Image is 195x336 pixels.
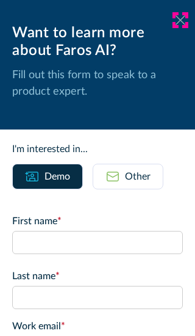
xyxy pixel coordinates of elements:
div: I'm interested in... [12,142,183,156]
label: Last name [12,269,183,283]
label: Work email [12,319,183,334]
div: Demo [44,169,70,184]
label: First name [12,214,183,228]
p: Fill out this form to speak to a product expert. [12,67,183,100]
div: Want to learn more about Faros AI? [12,24,183,60]
div: Other [125,169,151,184]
